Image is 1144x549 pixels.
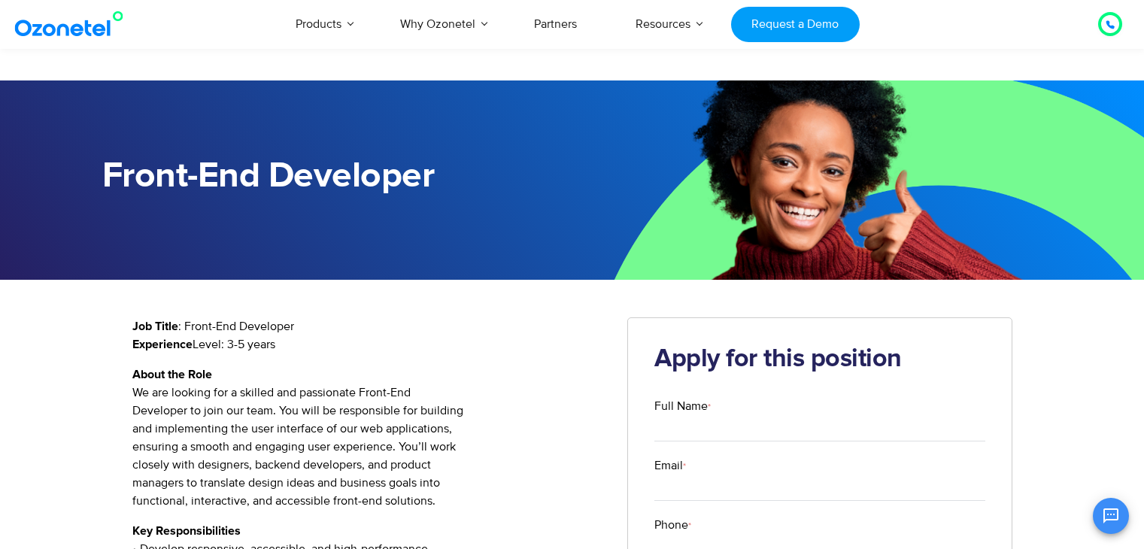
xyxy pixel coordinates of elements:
[102,156,572,197] h1: Front-End Developer
[654,397,985,415] label: Full Name
[132,525,241,537] strong: Key Responsibilities
[132,369,212,381] strong: About the Role
[654,344,985,375] h2: Apply for this position
[654,516,985,534] label: Phone
[132,317,605,353] p: : Front-End Developer Level: 3-5 years
[132,338,193,350] strong: Experience
[1093,498,1129,534] button: Open chat
[731,7,860,42] a: Request a Demo
[132,365,605,510] p: We are looking for a skilled and passionate Front-End Developer to join our team. You will be res...
[132,320,178,332] strong: Job Title
[654,456,985,475] label: Email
